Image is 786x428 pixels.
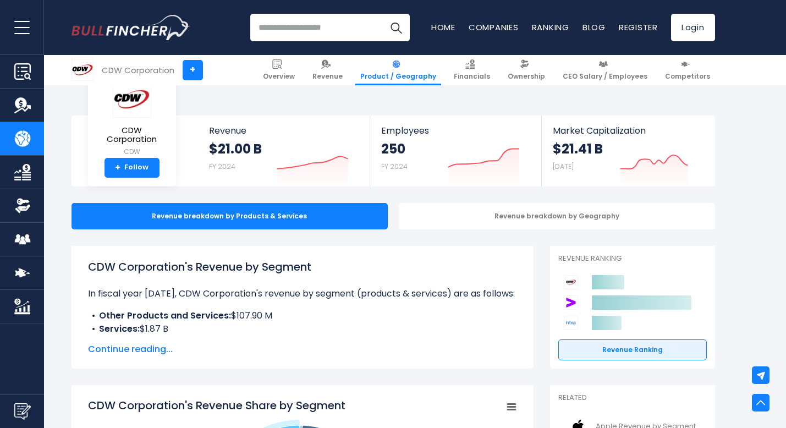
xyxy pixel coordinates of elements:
[542,116,713,186] a: Market Capitalization $21.41 B [DATE]
[99,322,140,335] b: Services:
[307,55,348,85] a: Revenue
[454,72,490,81] span: Financials
[449,55,495,85] a: Financials
[263,72,295,81] span: Overview
[88,287,517,300] p: In fiscal year [DATE], CDW Corporation's revenue by segment (products & services) are as follows:
[198,116,370,186] a: Revenue $21.00 B FY 2024
[72,15,190,40] img: Bullfincher logo
[660,55,715,85] a: Competitors
[553,140,603,157] strong: $21.41 B
[360,72,436,81] span: Product / Geography
[671,14,715,41] a: Login
[72,203,388,229] div: Revenue breakdown by Products & Services
[619,21,658,33] a: Register
[665,72,710,81] span: Competitors
[508,72,545,81] span: Ownership
[558,55,652,85] a: CEO Salary / Employees
[14,197,31,214] img: Ownership
[381,140,408,157] strong: 250
[370,116,541,186] a: Employees 250 FY 2024
[105,158,160,178] a: +Follow
[183,60,203,80] a: +
[258,55,300,85] a: Overview
[399,203,715,229] div: Revenue breakdown by Geography
[72,15,190,40] a: Go to homepage
[88,322,517,336] li: $1.87 B
[72,59,93,80] img: CDW logo
[97,147,167,157] small: CDW
[564,275,578,289] img: CDW Corporation competitors logo
[553,125,702,136] span: Market Capitalization
[503,55,550,85] a: Ownership
[582,21,606,33] a: Blog
[102,64,174,76] div: CDW Corporation
[564,295,578,310] img: Accenture plc competitors logo
[563,72,647,81] span: CEO Salary / Employees
[88,398,345,413] tspan: CDW Corporation's Revenue Share by Segment
[97,126,167,144] span: CDW Corporation
[96,80,168,158] a: CDW Corporation CDW
[312,72,343,81] span: Revenue
[88,259,517,275] h1: CDW Corporation's Revenue by Segment
[99,309,231,322] b: Other Products and Services:
[431,21,455,33] a: Home
[382,14,410,41] button: Search
[355,55,441,85] a: Product / Geography
[115,163,120,173] strong: +
[553,162,574,171] small: [DATE]
[532,21,569,33] a: Ranking
[469,21,519,33] a: Companies
[209,125,359,136] span: Revenue
[113,81,151,118] img: CDW logo
[558,254,707,264] p: Revenue Ranking
[381,125,530,136] span: Employees
[88,309,517,322] li: $107.90 M
[88,343,517,356] span: Continue reading...
[558,339,707,360] a: Revenue Ranking
[209,162,235,171] small: FY 2024
[558,393,707,403] p: Related
[381,162,408,171] small: FY 2024
[564,316,578,330] img: Infosys Limited competitors logo
[209,140,262,157] strong: $21.00 B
